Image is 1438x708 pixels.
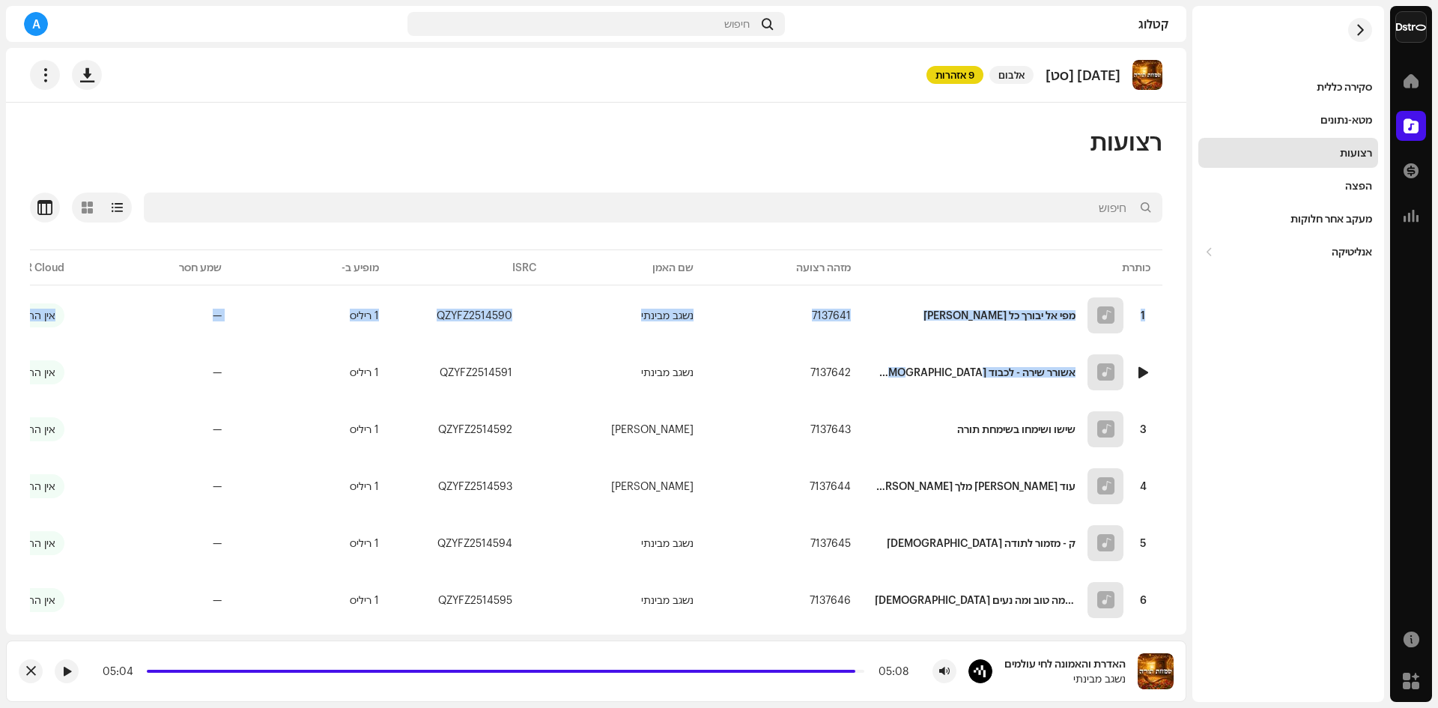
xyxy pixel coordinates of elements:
[437,538,512,548] div: QZYFZ2514594
[1198,204,1378,234] re-m-nav-item: מעקב אחר חלוקות
[144,193,1162,223] input: חיפוש
[810,538,851,548] span: 7137645
[926,66,983,84] span: 9 אזהרות
[350,367,379,378] div: 1 ריליס
[440,367,512,378] div: QZYFZ2514591
[875,595,1076,605] div: תהילים קלג - הנה מה טוב ומה נעים
[213,595,222,605] re-a-table-badge: —
[1004,673,1126,685] div: נשגב מבינתי
[957,424,1076,435] div: שישו ושימחו בשימחת תורה
[438,424,512,435] div: QZYFZ2514592
[350,424,379,435] div: 1 ריליס
[1046,67,1120,83] p: [DATE] [סט]
[724,18,750,30] span: חיפוש
[350,538,379,548] div: 1 ריליס
[641,595,694,605] div: נשגב מבינתי
[810,481,851,491] span: 7137644
[213,538,222,548] re-a-table-badge: —
[875,481,1076,491] div: עוד אבינו חי - דוד מלך ישראל
[1320,114,1372,126] div: מטא-נתונים
[438,595,512,605] div: QZYFZ2514595
[1198,171,1378,201] re-m-nav-item: הפצה
[1198,105,1378,135] re-m-nav-item: מטא-נתונים
[1396,12,1426,42] img: a754eb8e-f922-4056-8001-d1d15cdf72ef
[791,18,1168,30] div: קטלוג
[641,310,694,321] div: נשגב מבינתי
[24,12,48,36] div: A
[1345,180,1372,192] div: הפצה
[923,310,1076,321] div: מפי אל יבורך כל ישראל
[103,665,141,677] div: 05:04
[611,424,694,435] div: [PERSON_NAME]
[1138,653,1174,689] img: def65446-1c7d-4653-8181-65b0271c3b39
[875,367,1076,378] div: אשורר שירה - לכבוד התורה
[1332,246,1372,258] div: אנליטיקה
[213,367,222,378] re-a-table-badge: —
[611,481,694,491] div: [PERSON_NAME]
[1198,72,1378,102] re-m-nav-item: סקירה כללית
[611,481,694,491] span: אמיר קאיקוב
[887,538,1076,548] div: תהילים ק - מזמור לתודה
[1090,127,1162,157] span: רצועות
[1198,237,1378,267] re-m-nav-dropdown: אנליטיקה
[438,481,512,491] div: QZYFZ2514593
[437,310,512,321] div: QZYFZ2514590
[213,481,222,491] re-a-table-badge: —
[810,367,851,378] span: 7137642
[350,595,379,605] div: 1 ריליס
[611,424,694,435] span: אמיר קאיקוב
[1340,147,1372,159] div: רצועות
[641,367,694,378] div: נשגב מבינתי
[870,665,908,677] div: 05:08
[350,310,379,321] div: 1 ריליס
[810,595,851,605] span: 7137646
[641,538,694,548] div: נשגב מבינתי
[350,481,379,491] div: 1 ריליס
[1198,138,1378,168] re-m-nav-item: רצועות
[1132,60,1162,90] img: def65446-1c7d-4653-8181-65b0271c3b39
[1004,658,1126,670] div: האדרת והאמונה לחי עולמים
[1317,81,1372,93] div: סקירה כללית
[810,424,851,435] span: 7137643
[989,66,1034,84] span: אלבום
[213,310,222,321] re-a-table-badge: —
[213,424,222,435] re-a-table-badge: —
[812,310,851,321] span: 7137641
[1290,213,1372,225] div: מעקב אחר חלוקות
